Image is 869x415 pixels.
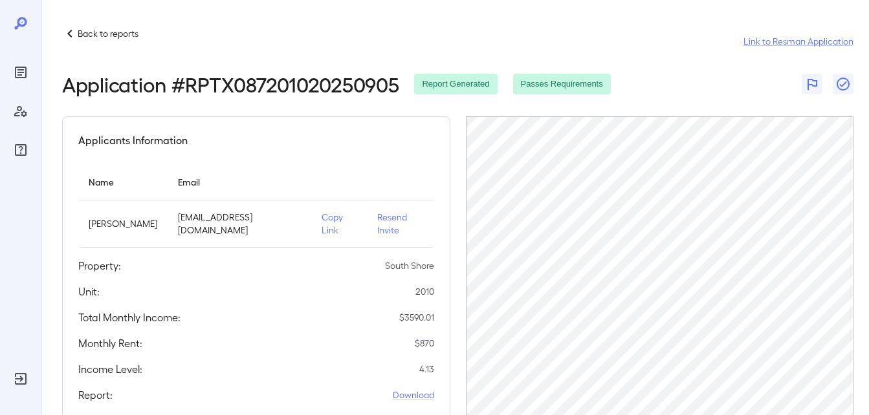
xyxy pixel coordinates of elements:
div: Manage Users [10,101,31,122]
div: Reports [10,62,31,83]
p: Resend Invite [377,211,424,237]
button: Close Report [833,74,853,94]
p: $ 3590.01 [399,311,434,324]
h5: Unit: [78,284,100,299]
p: 4.13 [419,363,434,376]
h5: Property: [78,258,121,273]
p: [PERSON_NAME] [89,217,157,230]
div: Log Out [10,368,31,389]
h2: Application # RPTX087201020250905 [62,72,399,96]
p: [EMAIL_ADDRESS][DOMAIN_NAME] [178,211,301,237]
span: Passes Requirements [513,78,611,90]
p: Back to reports [78,27,138,40]
h5: Total Monthly Income: [78,310,181,325]
a: Download [393,388,434,401]
h5: Report: [78,387,113,403]
a: Link to Resman Application [743,35,853,48]
div: FAQ [10,140,31,160]
button: Flag Report [802,74,822,94]
h5: Income Level: [78,361,142,377]
p: South Shore [385,259,434,272]
h5: Applicants Information [78,133,188,148]
h5: Monthly Rent: [78,335,142,351]
th: Name [78,164,168,200]
p: $ 870 [415,337,434,350]
th: Email [168,164,311,200]
table: simple table [78,164,434,248]
span: Report Generated [414,78,497,90]
p: Copy Link [322,211,356,237]
p: 2010 [415,285,434,298]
